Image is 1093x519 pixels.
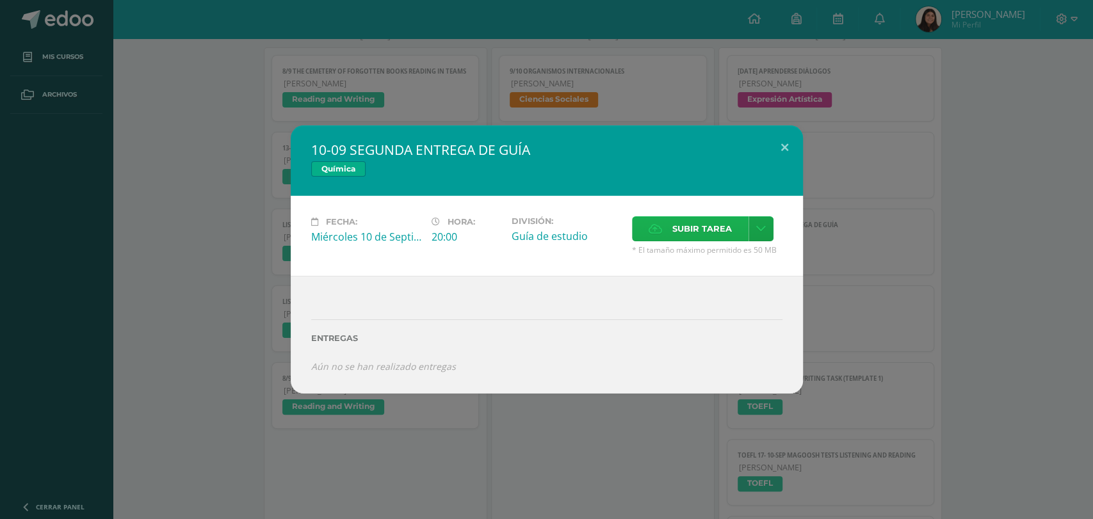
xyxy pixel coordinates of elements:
label: Entregas [311,333,782,343]
div: Miércoles 10 de Septiembre [311,230,421,244]
span: Química [311,161,366,177]
span: Subir tarea [672,217,732,241]
label: División: [512,216,622,226]
div: Guía de estudio [512,229,622,243]
span: Fecha: [326,217,357,227]
span: Hora: [448,217,475,227]
div: 20:00 [432,230,501,244]
i: Aún no se han realizado entregas [311,360,456,372]
span: * El tamaño máximo permitido es 50 MB [632,244,782,255]
button: Close (Esc) [766,125,803,169]
h2: 10-09 SEGUNDA ENTREGA DE GUÍA [311,141,782,159]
